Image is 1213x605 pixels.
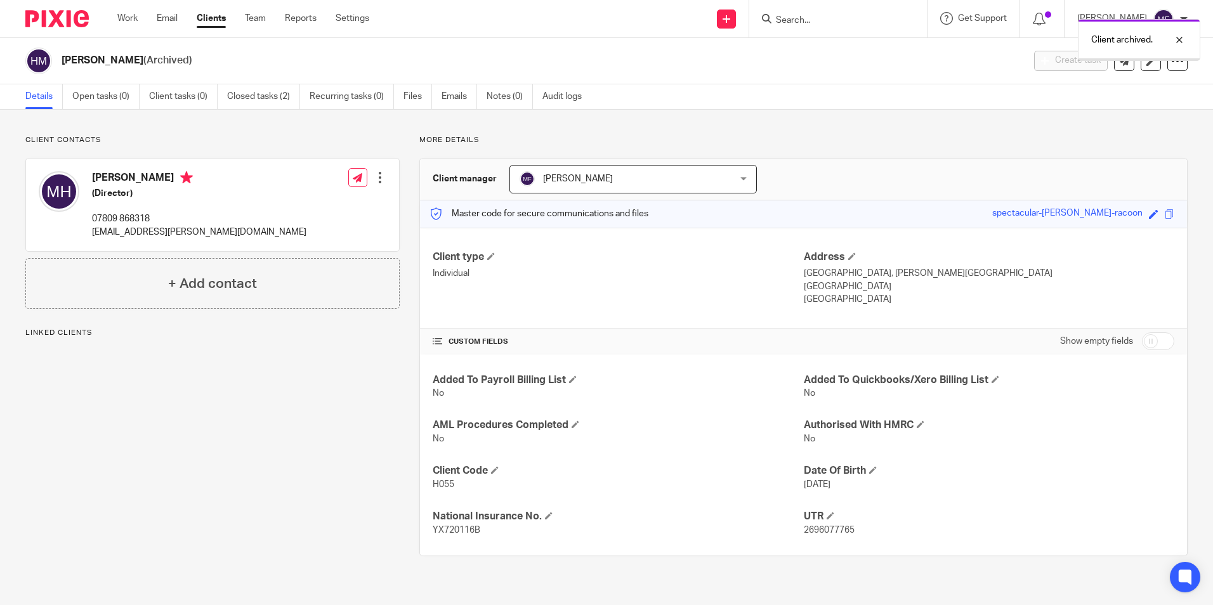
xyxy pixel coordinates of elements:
[180,171,193,184] i: Primary
[25,48,52,74] img: svg%3E
[25,84,63,109] a: Details
[433,250,803,264] h4: Client type
[433,464,803,478] h4: Client Code
[804,526,855,535] span: 2696077765
[1153,9,1174,29] img: svg%3E
[1034,51,1108,71] button: Create task
[25,328,400,338] p: Linked clients
[168,274,257,294] h4: + Add contact
[429,207,648,220] p: Master code for secure communications and files
[433,419,803,432] h4: AML Procedures Completed
[227,84,300,109] a: Closed tasks (2)
[433,389,444,398] span: No
[992,207,1143,221] div: spectacular-[PERSON_NAME]-racoon
[92,226,306,238] p: [EMAIL_ADDRESS][PERSON_NAME][DOMAIN_NAME]
[804,389,815,398] span: No
[62,54,824,67] h2: [PERSON_NAME]
[197,12,226,25] a: Clients
[433,510,803,523] h4: National Insurance No.
[403,84,432,109] a: Files
[804,464,1174,478] h4: Date Of Birth
[804,280,1174,293] p: [GEOGRAPHIC_DATA]
[442,84,477,109] a: Emails
[433,337,803,347] h4: CUSTOM FIELDS
[804,510,1174,523] h4: UTR
[245,12,266,25] a: Team
[143,55,192,65] span: (Archived)
[804,480,830,489] span: [DATE]
[310,84,394,109] a: Recurring tasks (0)
[285,12,317,25] a: Reports
[433,172,497,185] h3: Client manager
[39,171,79,212] img: svg%3E
[1091,34,1153,46] p: Client archived.
[542,84,591,109] a: Audit logs
[804,250,1174,264] h4: Address
[433,526,480,535] span: YX720116B
[92,212,306,225] p: 07809 868318
[433,267,803,280] p: Individual
[157,12,178,25] a: Email
[804,293,1174,306] p: [GEOGRAPHIC_DATA]
[433,374,803,387] h4: Added To Payroll Billing List
[92,187,306,200] h5: (Director)
[149,84,218,109] a: Client tasks (0)
[804,419,1174,432] h4: Authorised With HMRC
[433,480,454,489] span: H055
[804,374,1174,387] h4: Added To Quickbooks/Xero Billing List
[117,12,138,25] a: Work
[520,171,535,186] img: svg%3E
[487,84,533,109] a: Notes (0)
[433,434,444,443] span: No
[543,174,613,183] span: [PERSON_NAME]
[25,10,89,27] img: Pixie
[92,171,306,187] h4: [PERSON_NAME]
[804,434,815,443] span: No
[25,135,400,145] p: Client contacts
[1060,335,1133,348] label: Show empty fields
[72,84,140,109] a: Open tasks (0)
[336,12,369,25] a: Settings
[804,267,1174,280] p: [GEOGRAPHIC_DATA], [PERSON_NAME][GEOGRAPHIC_DATA]
[419,135,1188,145] p: More details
